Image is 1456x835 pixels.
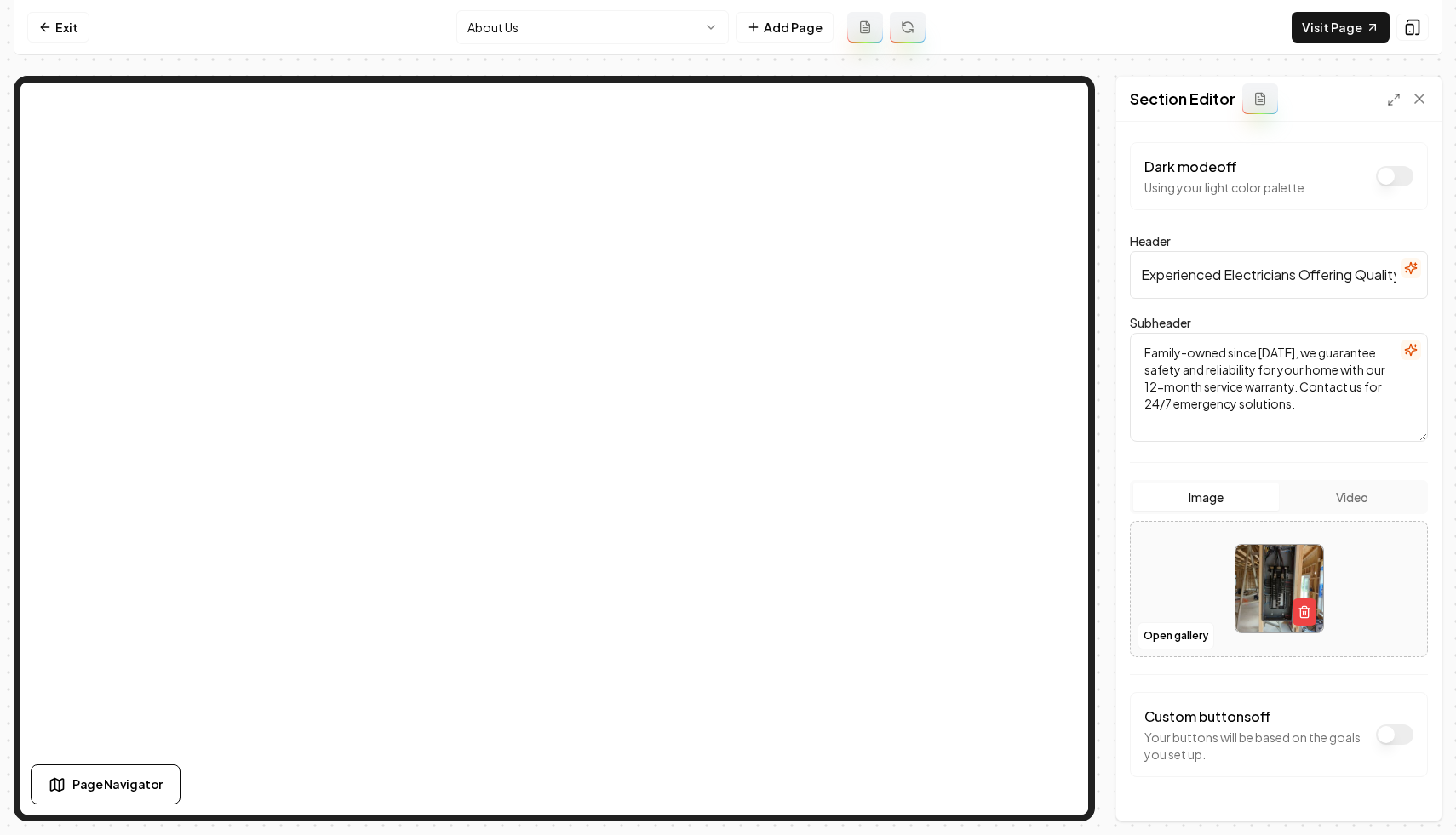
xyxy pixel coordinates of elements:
button: Add admin page prompt [847,12,883,43]
img: image [1235,545,1323,632]
button: Page Navigator [31,764,181,804]
button: Open gallery [1138,622,1214,649]
button: Image [1133,483,1279,511]
a: Visit Page [1292,12,1390,43]
p: Using your light color palette. [1144,179,1308,196]
p: Your buttons will be based on the goals you set up. [1144,729,1367,763]
button: Add admin section prompt [1242,83,1278,114]
label: Dark mode off [1144,157,1237,175]
a: Exit [27,12,89,43]
button: Video [1279,483,1424,511]
h2: Section Editor [1130,87,1235,111]
button: Add Page [736,12,834,43]
span: Page Navigator [72,775,163,793]
label: Header [1130,233,1171,249]
button: Regenerate page [890,12,926,43]
label: Subheader [1130,315,1191,330]
label: Custom buttons off [1144,707,1271,725]
input: Header [1130,251,1428,299]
